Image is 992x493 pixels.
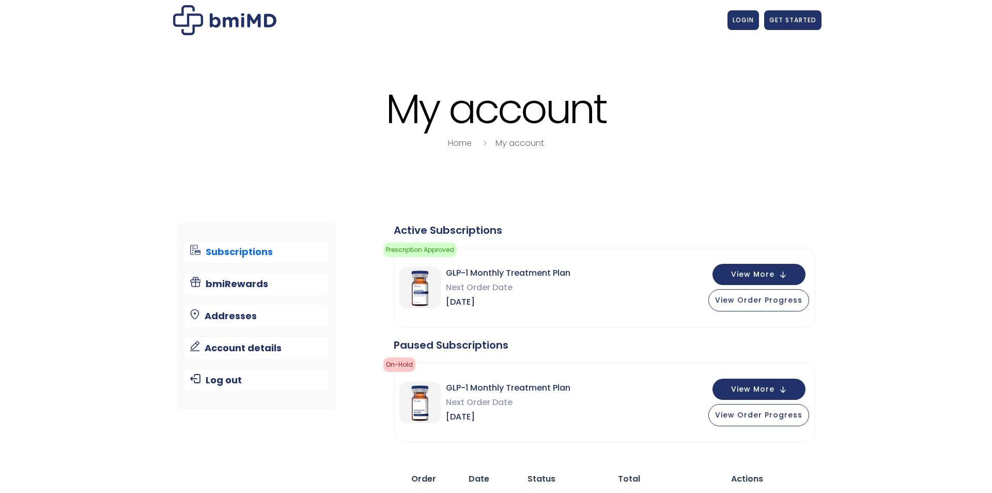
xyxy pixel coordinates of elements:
a: Log out [185,369,329,391]
button: View More [712,264,805,285]
img: GLP-1 Monthly Treatment Plan [399,267,441,308]
span: View Order Progress [715,410,802,420]
span: Next Order Date [446,395,570,410]
div: Paused Subscriptions [394,338,815,352]
span: GLP-1 Monthly Treatment Plan [446,266,570,280]
span: View Order Progress [715,295,802,305]
span: Order [411,473,436,485]
a: Addresses [185,305,329,327]
span: Next Order Date [446,280,570,295]
div: Active Subscriptions [394,223,815,237]
nav: Account pages [177,223,337,409]
h1: My account [171,87,822,131]
span: GET STARTED [769,16,816,24]
img: GLP-1 Monthly Treatment Plan [399,382,441,423]
span: Date [469,473,489,485]
button: View More [712,379,805,400]
span: Prescription Approved [383,243,457,257]
i: breadcrumbs separator [479,137,490,149]
span: Actions [731,473,763,485]
span: on-hold [383,357,415,372]
span: Total [618,473,640,485]
span: [DATE] [446,295,570,309]
a: My account [495,137,544,149]
span: [DATE] [446,410,570,424]
img: My account [173,5,276,35]
a: Home [448,137,472,149]
button: View Order Progress [708,289,809,311]
span: View More [731,386,774,393]
span: GLP-1 Monthly Treatment Plan [446,381,570,395]
a: GET STARTED [764,10,822,30]
a: Subscriptions [185,241,329,263]
a: LOGIN [727,10,759,30]
span: LOGIN [733,16,754,24]
span: Status [528,473,555,485]
button: View Order Progress [708,404,809,426]
a: Account details [185,337,329,359]
a: bmiRewards [185,273,329,295]
span: View More [731,271,774,278]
